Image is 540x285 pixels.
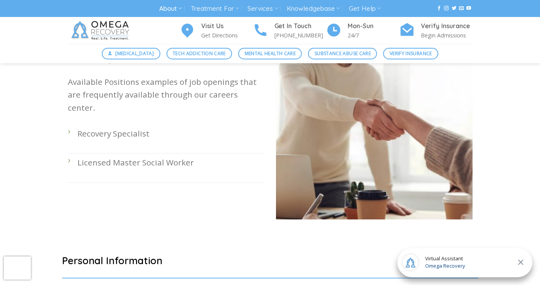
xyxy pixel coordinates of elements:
[274,31,326,40] p: [PHONE_NUMBER]
[173,50,226,57] span: Tech Addiction Care
[201,21,253,31] h4: Visit Us
[459,6,464,11] a: Send us an email
[159,2,182,16] a: About
[444,6,449,11] a: Follow on Instagram
[421,31,473,40] p: Begin Admissions
[180,21,253,40] a: Visit Us Get Directions
[253,21,326,40] a: Get In Touch [PHONE_NUMBER]
[247,2,278,16] a: Services
[349,2,381,16] a: Get Help
[68,17,135,44] img: Omega Recovery
[238,48,302,59] a: Mental Health Care
[201,31,253,40] p: Get Directions
[102,48,160,59] a: [MEDICAL_DATA]
[348,31,399,40] p: 24/7
[348,21,399,31] h4: Mon-Sun
[421,21,473,31] h4: Verify Insurance
[390,50,432,57] span: Verify Insurance
[399,21,473,40] a: Verify Insurance Begin Admissions
[191,2,239,16] a: Treatment For
[287,2,340,16] a: Knowledgebase
[452,6,456,11] a: Follow on Twitter
[62,254,478,267] h2: Personal Information
[315,50,371,57] span: Substance Abuse Care
[245,50,296,57] span: Mental Health Care
[77,156,264,169] p: Licensed Master Social Worker
[466,6,471,11] a: Follow on YouTube
[115,50,154,57] span: [MEDICAL_DATA]
[68,76,264,114] p: Available Positions examples of job openings that are frequently available through our careers ce...
[167,48,232,59] a: Tech Addiction Care
[308,48,377,59] a: Substance Abuse Care
[77,127,264,140] p: Recovery Specialist
[383,48,438,59] a: Verify Insurance
[437,6,441,11] a: Follow on Facebook
[274,21,326,31] h4: Get In Touch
